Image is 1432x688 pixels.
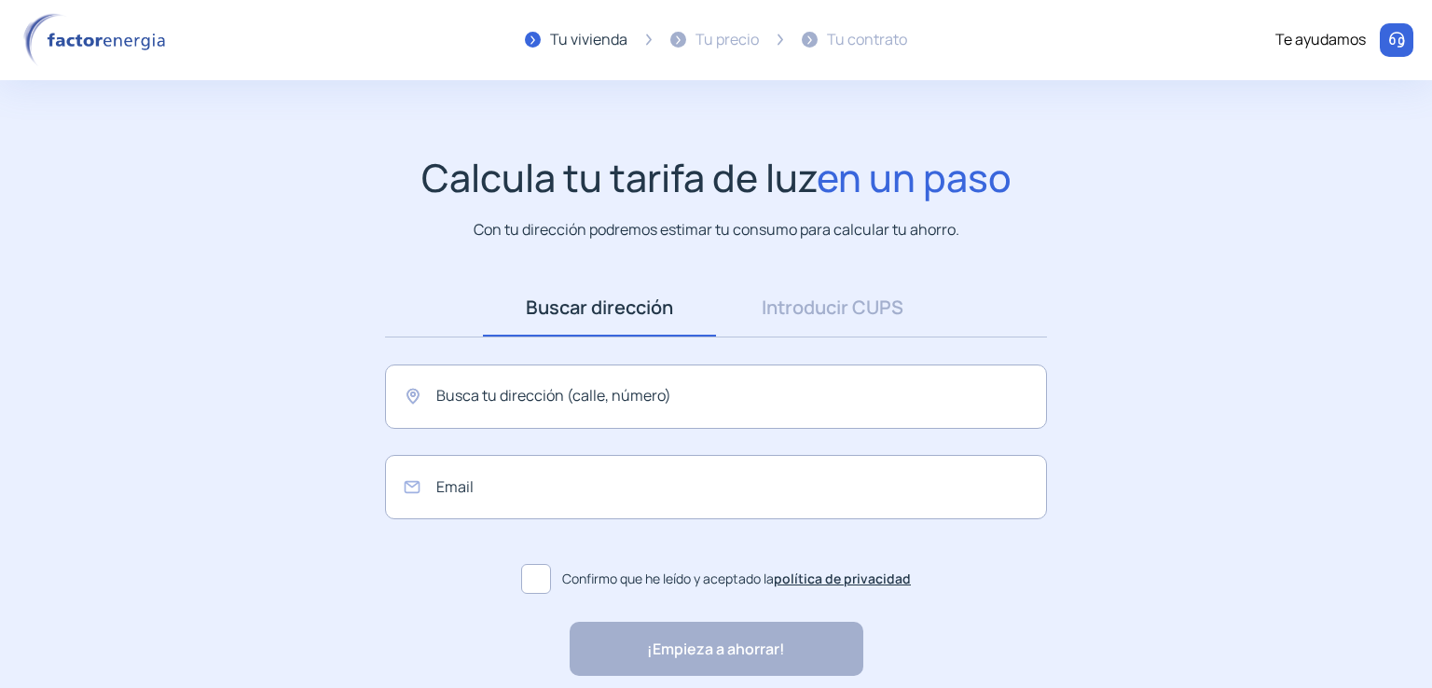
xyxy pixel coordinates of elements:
div: Tu vivienda [550,28,627,52]
a: política de privacidad [774,570,911,587]
div: Tu precio [695,28,759,52]
a: Buscar dirección [483,279,716,337]
p: Con tu dirección podremos estimar tu consumo para calcular tu ahorro. [474,218,959,241]
img: logo factor [19,13,177,67]
span: en un paso [817,151,1012,203]
a: Introducir CUPS [716,279,949,337]
div: Te ayudamos [1275,28,1366,52]
h1: Calcula tu tarifa de luz [421,155,1012,200]
div: Tu contrato [827,28,907,52]
span: Confirmo que he leído y aceptado la [562,569,911,589]
img: llamar [1387,31,1406,49]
